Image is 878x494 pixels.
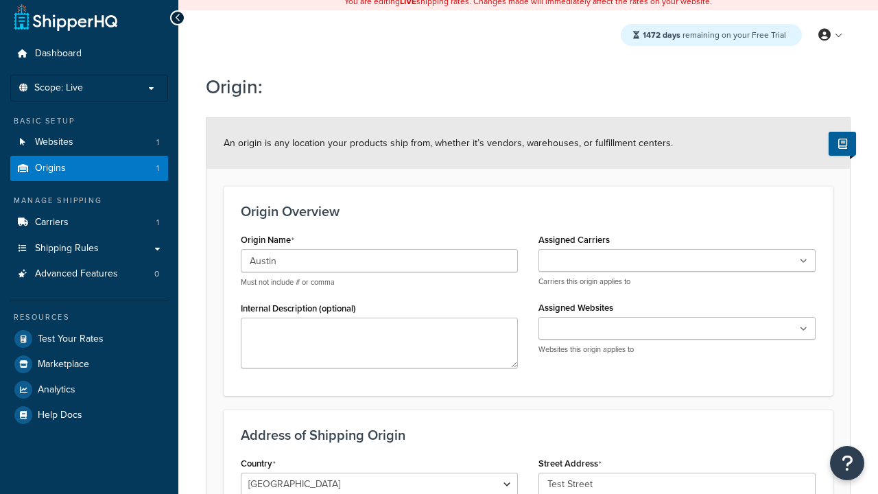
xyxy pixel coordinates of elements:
a: Help Docs [10,403,168,427]
div: Resources [10,311,168,323]
span: 1 [156,137,159,148]
span: Websites [35,137,73,148]
h3: Origin Overview [241,204,816,219]
div: Basic Setup [10,115,168,127]
label: Street Address [538,458,602,469]
button: Open Resource Center [830,446,864,480]
a: Marketplace [10,352,168,377]
a: Dashboard [10,41,168,67]
a: Advanced Features0 [10,261,168,287]
span: Advanced Features [35,268,118,280]
span: Scope: Live [34,82,83,94]
li: Carriers [10,210,168,235]
h1: Origin: [206,73,833,100]
a: Websites1 [10,130,168,155]
div: Manage Shipping [10,195,168,207]
span: Help Docs [38,410,82,421]
li: Advanced Features [10,261,168,287]
p: Websites this origin applies to [538,344,816,355]
p: Carriers this origin applies to [538,277,816,287]
label: Country [241,458,276,469]
span: Carriers [35,217,69,228]
label: Origin Name [241,235,294,246]
label: Assigned Carriers [538,235,610,245]
button: Show Help Docs [829,132,856,156]
span: Shipping Rules [35,243,99,255]
label: Internal Description (optional) [241,303,356,314]
span: 1 [156,163,159,174]
strong: 1472 days [643,29,680,41]
span: An origin is any location your products ship from, whether it’s vendors, warehouses, or fulfillme... [224,136,673,150]
span: Marketplace [38,359,89,370]
span: Test Your Rates [38,333,104,345]
span: Analytics [38,384,75,396]
a: Origins1 [10,156,168,181]
a: Test Your Rates [10,327,168,351]
a: Carriers1 [10,210,168,235]
a: Shipping Rules [10,236,168,261]
h3: Address of Shipping Origin [241,427,816,443]
p: Must not include # or comma [241,277,518,287]
a: Analytics [10,377,168,402]
span: remaining on your Free Trial [643,29,786,41]
span: 1 [156,217,159,228]
li: Origins [10,156,168,181]
label: Assigned Websites [538,303,613,313]
span: Origins [35,163,66,174]
span: Dashboard [35,48,82,60]
li: Websites [10,130,168,155]
span: 0 [154,268,159,280]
